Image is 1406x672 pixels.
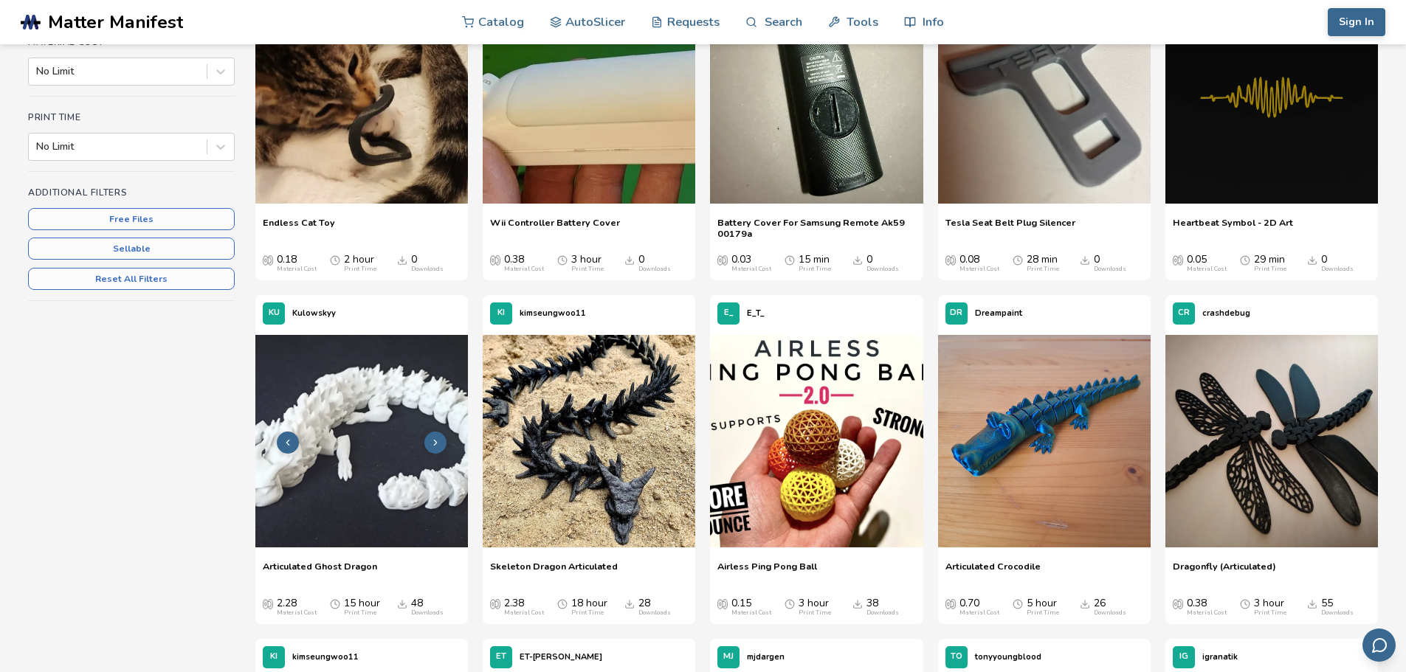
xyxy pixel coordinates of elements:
span: Average Cost [717,254,728,266]
div: 0 [1321,254,1354,273]
div: 28 min [1027,254,1059,273]
div: Material Cost [1187,266,1227,273]
a: Wii Controller Battery Cover [490,217,620,239]
div: 26 [1094,597,1126,617]
div: 0.38 [504,254,544,273]
div: Material Cost [504,609,544,617]
div: 48 [411,597,444,617]
p: Kulowskyy [292,305,336,321]
span: Average Print Time [330,254,340,266]
span: Average Cost [945,254,956,266]
a: Heartbeat Symbol - 2D Art [1173,217,1293,239]
p: crashdebug [1202,305,1250,321]
div: 0.03 [731,254,771,273]
span: Average Print Time [557,254,568,266]
div: 0 [1094,254,1126,273]
span: Average Print Time [330,597,340,609]
span: Average Print Time [1240,254,1250,266]
div: Material Cost [504,266,544,273]
div: 2 hour [344,254,376,273]
span: KI [497,308,505,318]
span: E_ [724,308,734,318]
div: Downloads [411,609,444,617]
div: 0 [411,254,444,273]
h4: Material Cost [28,37,235,47]
div: Print Time [1254,266,1286,273]
button: Reset All Filters [28,268,235,290]
div: Print Time [1027,609,1059,617]
div: Print Time [799,266,831,273]
div: Print Time [571,609,604,617]
span: Average Cost [1173,597,1183,609]
span: Airless Ping Pong Ball [717,561,817,583]
div: Print Time [1027,266,1059,273]
div: 2.38 [504,597,544,617]
div: Material Cost [959,609,999,617]
div: 55 [1321,597,1354,617]
span: KI [270,652,278,662]
h4: Additional Filters [28,187,235,198]
span: MJ [723,652,734,662]
p: mjdargen [747,649,785,665]
a: Dragonfly (Articulated) [1173,561,1276,583]
div: 15 min [799,254,831,273]
div: 5 hour [1027,597,1059,617]
div: 0 [638,254,671,273]
div: 28 [638,597,671,617]
span: Downloads [624,597,635,609]
span: Downloads [1080,254,1090,266]
button: Free Files [28,208,235,230]
div: Print Time [799,609,831,617]
input: No Limit [36,141,39,153]
p: igranatik [1202,649,1238,665]
div: Material Cost [731,266,771,273]
div: Material Cost [959,266,999,273]
div: Material Cost [277,266,317,273]
div: 0 [866,254,899,273]
span: Downloads [1307,597,1317,609]
p: ET-[PERSON_NAME] [520,649,602,665]
div: Downloads [1321,609,1354,617]
div: 3 hour [799,597,831,617]
span: Skeleton Dragon Articulated [490,561,618,583]
span: TO [951,652,962,662]
div: Material Cost [1187,609,1227,617]
button: Send feedback via email [1362,628,1396,662]
div: Downloads [1094,266,1126,273]
a: Endless Cat Toy [263,217,335,239]
div: Print Time [344,266,376,273]
input: No Limit [36,66,39,77]
div: Material Cost [277,609,317,617]
div: Material Cost [731,609,771,617]
a: Articulated Ghost Dragon [263,561,377,583]
span: Average Print Time [785,254,795,266]
span: Average Cost [945,597,956,609]
span: Articulated Crocodile [945,561,1041,583]
div: Downloads [411,266,444,273]
div: 3 hour [571,254,604,273]
div: Downloads [1321,266,1354,273]
span: Average Print Time [1240,597,1250,609]
span: Average Print Time [1013,254,1023,266]
div: Downloads [638,266,671,273]
button: Sign In [1328,8,1385,36]
span: Average Cost [717,597,728,609]
p: Dreampaint [975,305,1022,321]
span: Downloads [624,254,635,266]
span: Downloads [397,597,407,609]
span: Average Cost [263,597,273,609]
span: Matter Manifest [48,12,183,32]
div: 0.18 [277,254,317,273]
button: Sellable [28,238,235,260]
span: Average Print Time [1013,597,1023,609]
div: 0.08 [959,254,999,273]
span: Downloads [1080,597,1090,609]
span: Downloads [397,254,407,266]
span: Average Print Time [785,597,795,609]
span: Downloads [852,254,863,266]
span: DR [950,308,962,318]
